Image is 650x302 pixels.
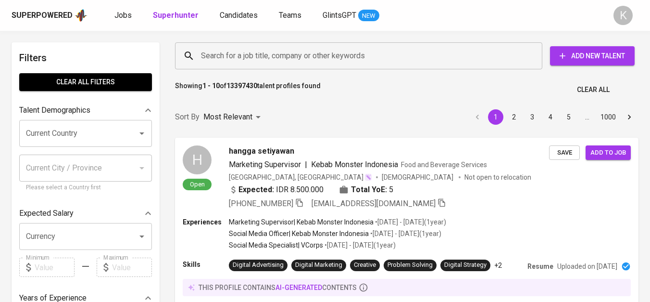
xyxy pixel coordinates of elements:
span: Add New Talent [558,50,627,62]
button: Add to job [586,145,631,160]
span: Marketing Supervisor [229,160,301,169]
span: Open [186,180,209,188]
p: Talent Demographics [19,105,90,116]
a: Jobs [114,10,134,22]
p: this profile contains contents [199,283,357,292]
span: Kebab Monster Indonesia [311,160,398,169]
div: Expected Salary [19,204,152,223]
span: hangga setiyawan [229,145,294,157]
p: Marketing Supervisor | Kebab Monster Indonesia [229,217,374,227]
div: H [183,145,212,174]
p: Uploaded on [DATE] [557,262,617,271]
span: | [305,159,307,171]
span: Clear All filters [27,76,144,88]
a: GlintsGPT NEW [323,10,379,22]
a: Teams [279,10,303,22]
button: Add New Talent [550,46,635,66]
span: Add to job [590,147,626,158]
p: Not open to relocation [464,172,531,182]
button: Open [135,230,149,243]
div: Digital Strategy [444,261,487,270]
p: Resume [527,262,553,271]
p: Showing of talent profiles found [175,81,321,99]
nav: pagination navigation [468,109,638,125]
span: Save [554,147,575,158]
span: Clear All [577,84,610,96]
span: NEW [358,11,379,21]
img: app logo [75,8,87,23]
div: Most Relevant [203,108,264,126]
button: Go to page 1000 [598,109,619,125]
button: Go to page 4 [543,109,558,125]
img: magic_wand.svg [364,173,372,181]
div: Problem Solving [387,261,433,270]
span: GlintsGPT [323,11,356,20]
div: … [579,112,595,122]
button: Go to page 5 [561,109,576,125]
div: Digital Advertising [233,261,284,270]
a: Superpoweredapp logo [12,8,87,23]
b: 13397430 [226,82,257,90]
span: Jobs [114,11,132,20]
div: K [613,6,633,25]
span: [EMAIL_ADDRESS][DOMAIN_NAME] [312,199,436,208]
p: • [DATE] - [DATE] ( 1 year ) [323,240,396,250]
div: Talent Demographics [19,101,152,120]
b: Superhunter [153,11,199,20]
a: Superhunter [153,10,200,22]
div: Digital Marketing [295,261,342,270]
p: Sort By [175,111,200,123]
div: Creative [354,261,376,270]
div: IDR 8.500.000 [229,184,324,196]
p: Most Relevant [203,111,252,123]
span: [DEMOGRAPHIC_DATA] [382,172,455,182]
button: Open [135,127,149,140]
p: Skills [183,260,229,269]
p: Expected Salary [19,208,74,219]
span: AI-generated [275,284,322,291]
button: Clear All filters [19,73,152,91]
h6: Filters [19,50,152,66]
p: • [DATE] - [DATE] ( 1 year ) [369,229,441,238]
p: • [DATE] - [DATE] ( 1 year ) [374,217,446,227]
div: Superpowered [12,10,73,21]
b: Total YoE: [351,184,387,196]
a: Candidates [220,10,260,22]
p: Please select a Country first [26,183,145,193]
p: +2 [494,261,502,270]
span: Food and Beverage Services [401,161,487,169]
button: Save [549,145,580,160]
button: Go to next page [622,109,637,125]
span: [PHONE_NUMBER] [229,199,293,208]
span: Teams [279,11,301,20]
b: 1 - 10 [202,82,220,90]
input: Value [35,258,75,277]
p: Social Media Officer | Kebab Monster Indonesia [229,229,369,238]
span: 5 [389,184,393,196]
span: Candidates [220,11,258,20]
p: Social Media Specialist | VCorps [229,240,323,250]
button: Clear All [573,81,613,99]
input: Value [112,258,152,277]
button: Go to page 2 [506,109,522,125]
button: page 1 [488,109,503,125]
p: Experiences [183,217,229,227]
button: Go to page 3 [525,109,540,125]
b: Expected: [238,184,274,196]
div: [GEOGRAPHIC_DATA], [GEOGRAPHIC_DATA] [229,172,372,182]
